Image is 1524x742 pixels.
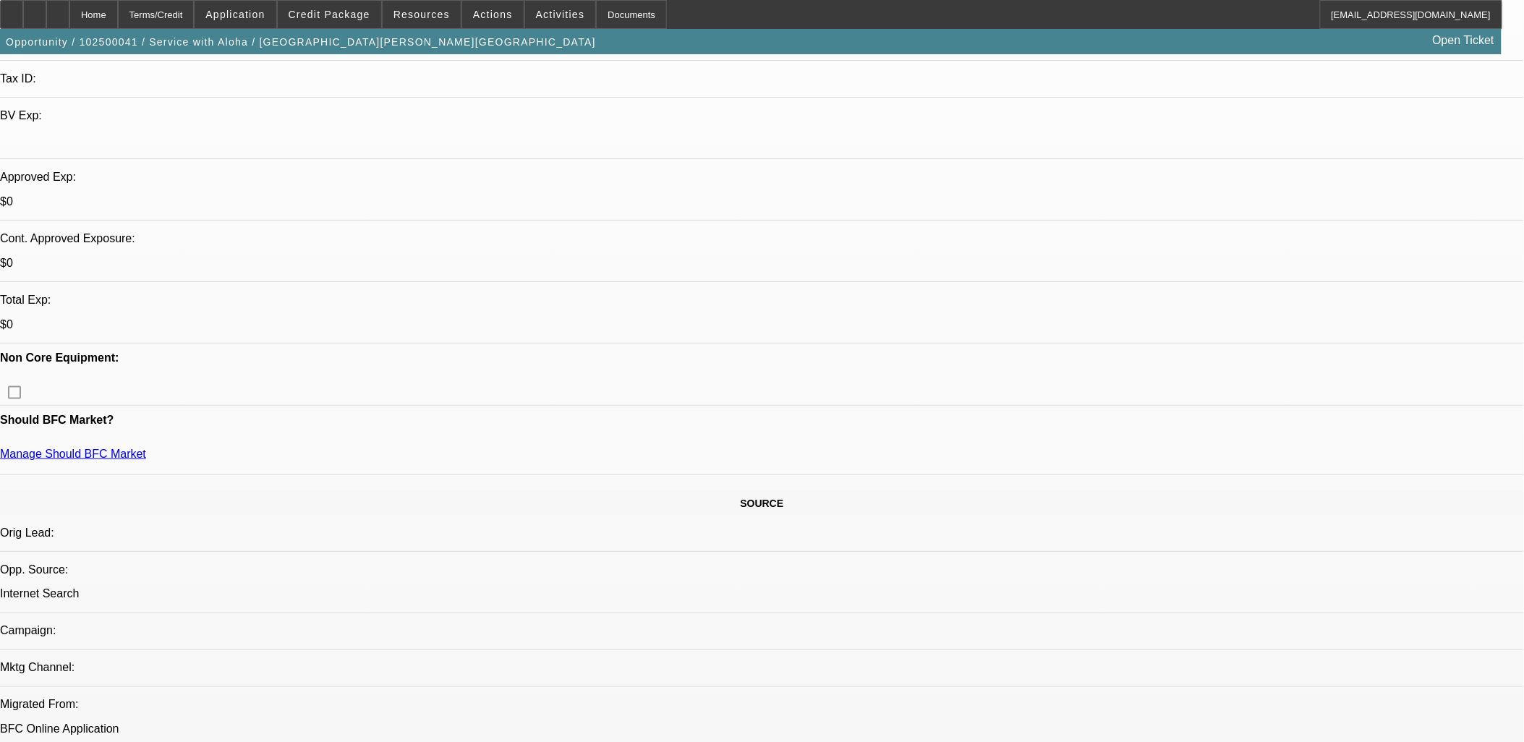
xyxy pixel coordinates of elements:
span: Resources [393,9,450,20]
span: Credit Package [289,9,370,20]
span: SOURCE [741,498,784,509]
button: Credit Package [278,1,381,28]
span: Activities [536,9,585,20]
span: Application [205,9,265,20]
button: Activities [525,1,596,28]
button: Actions [462,1,524,28]
span: Actions [473,9,513,20]
a: Open Ticket [1427,28,1500,53]
button: Application [195,1,276,28]
span: Opportunity / 102500041 / Service with Aloha / [GEOGRAPHIC_DATA][PERSON_NAME][GEOGRAPHIC_DATA] [6,36,596,48]
button: Resources [383,1,461,28]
